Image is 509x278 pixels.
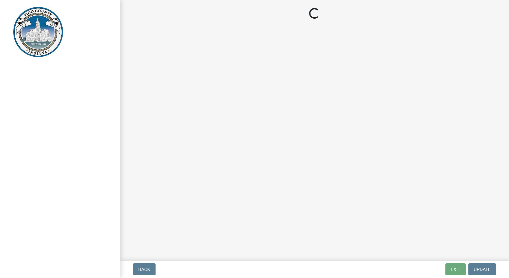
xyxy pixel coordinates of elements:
span: Back [138,267,150,272]
button: Back [133,263,156,275]
button: Exit [445,263,466,275]
span: Update [474,267,491,272]
img: Vigo County, Indiana [13,7,63,57]
button: Update [468,263,496,275]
